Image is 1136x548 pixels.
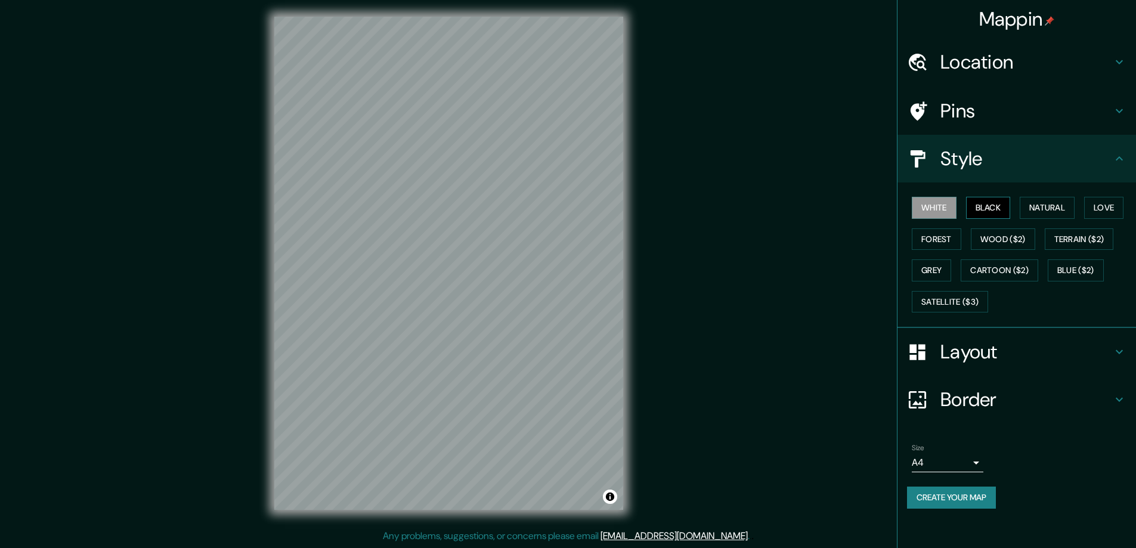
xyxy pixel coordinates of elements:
img: pin-icon.png [1045,16,1054,26]
div: Location [897,38,1136,86]
canvas: Map [274,17,623,510]
div: . [751,529,754,543]
button: Create your map [907,487,996,509]
button: Cartoon ($2) [961,259,1038,281]
button: Toggle attribution [603,490,617,504]
button: Terrain ($2) [1045,228,1114,250]
button: Grey [912,259,951,281]
button: Forest [912,228,961,250]
p: Any problems, suggestions, or concerns please email . [383,529,750,543]
h4: Layout [940,340,1112,364]
button: White [912,197,957,219]
h4: Border [940,388,1112,411]
div: A4 [912,453,983,472]
a: [EMAIL_ADDRESS][DOMAIN_NAME] [600,530,748,542]
button: Satellite ($3) [912,291,988,313]
h4: Location [940,50,1112,74]
div: Layout [897,328,1136,376]
div: Border [897,376,1136,423]
div: . [750,529,751,543]
button: Love [1084,197,1123,219]
button: Black [966,197,1011,219]
label: Size [912,443,924,453]
div: Pins [897,87,1136,135]
h4: Style [940,147,1112,171]
iframe: Help widget launcher [1030,501,1123,535]
button: Natural [1020,197,1075,219]
h4: Pins [940,99,1112,123]
div: Style [897,135,1136,182]
button: Wood ($2) [971,228,1035,250]
h4: Mappin [979,7,1055,31]
button: Blue ($2) [1048,259,1104,281]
